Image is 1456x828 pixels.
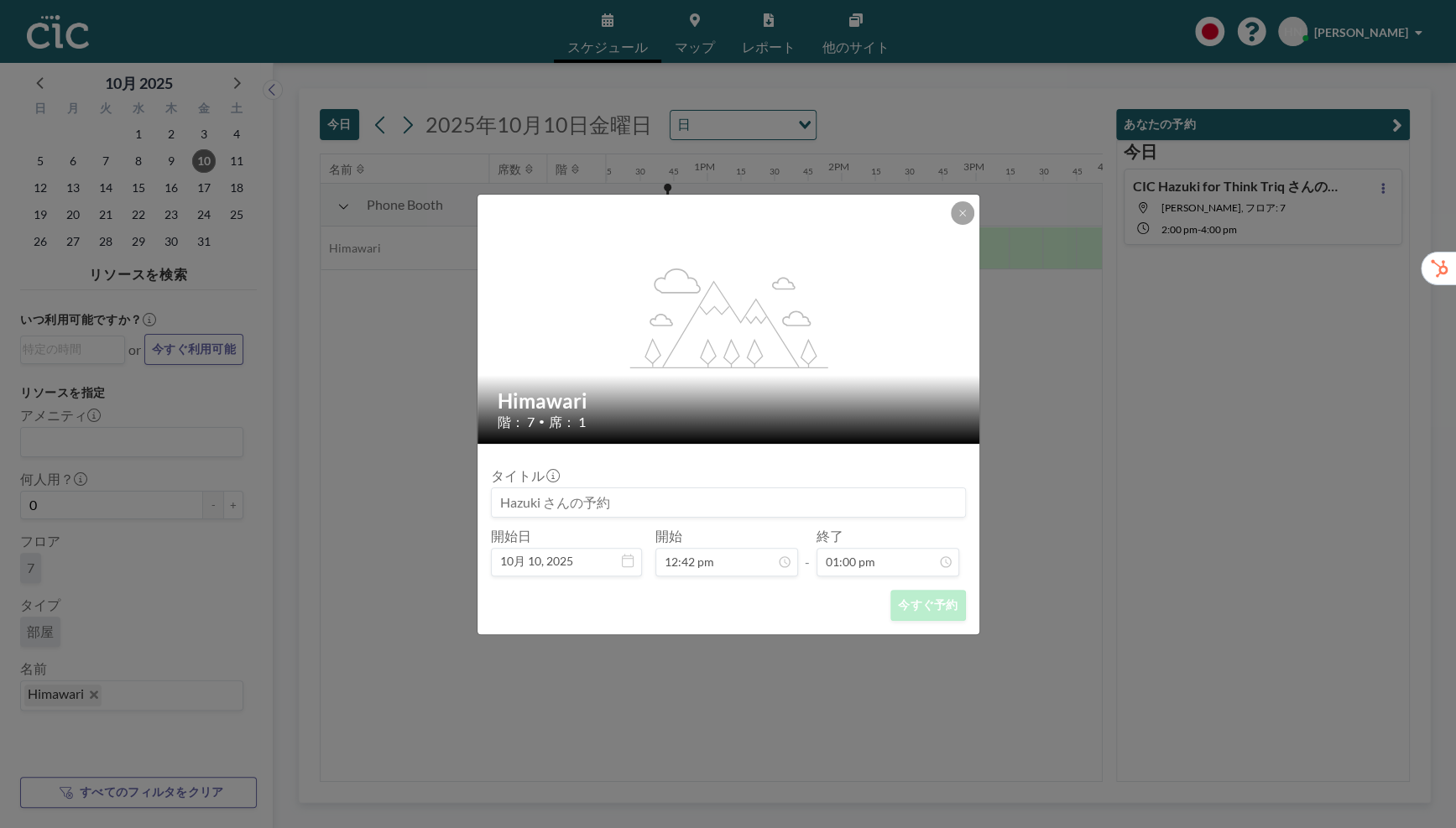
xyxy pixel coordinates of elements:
label: 終了 [817,528,843,544]
h2: Himawari [498,388,961,414]
span: - [805,534,810,570]
button: 今すぐ予約 [890,590,965,621]
input: Hazuki さんの予約 [492,488,965,517]
label: 開始 [655,528,682,544]
g: flex-grow: 1.2; [629,267,827,367]
label: 開始日 [491,528,531,544]
span: • [539,415,545,428]
span: 階： 7 [498,414,535,430]
span: 席： 1 [549,414,586,430]
label: タイトル [491,467,558,484]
